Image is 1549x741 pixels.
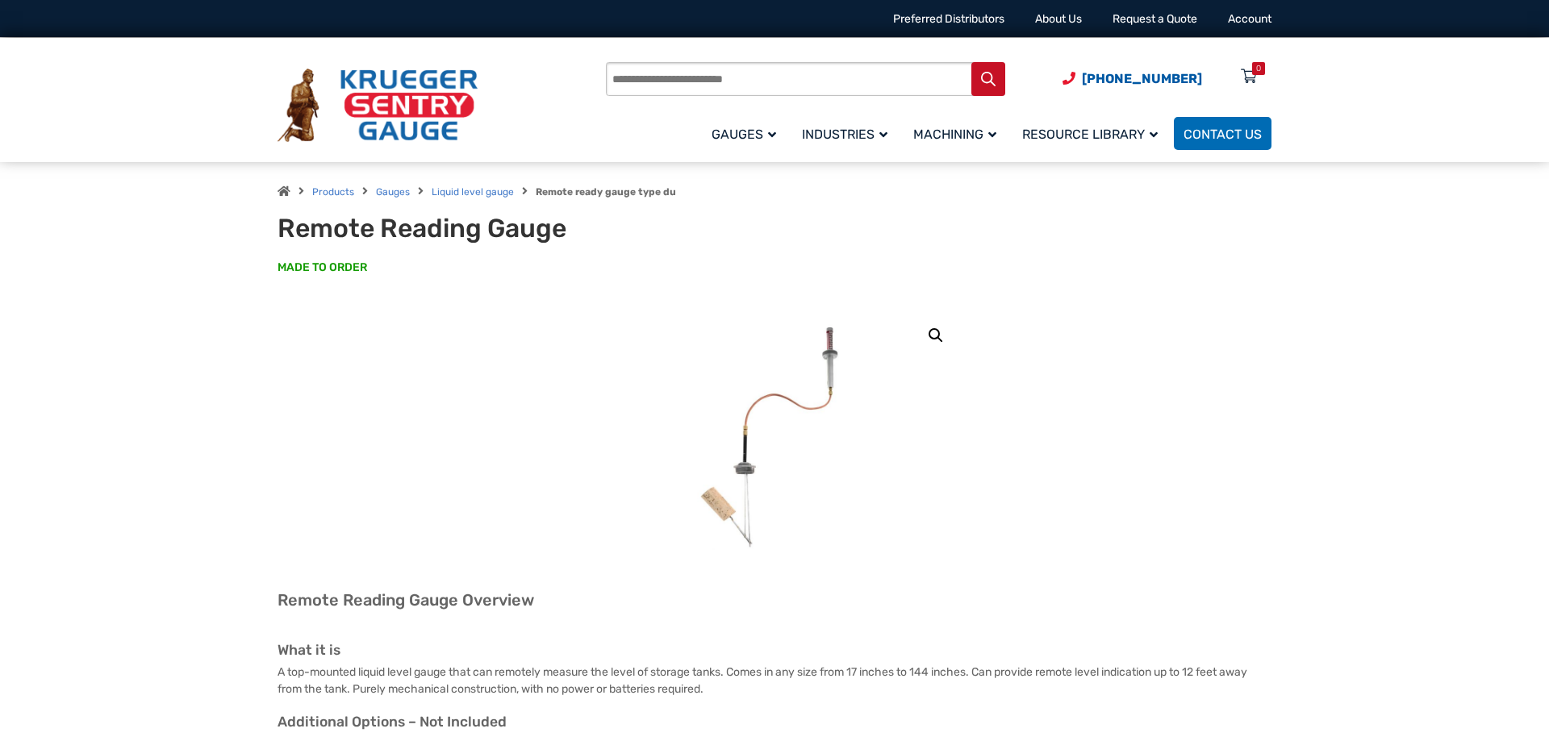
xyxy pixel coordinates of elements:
span: Industries [802,127,887,142]
img: Krueger Sentry Gauge [278,69,478,143]
a: Gauges [376,186,410,198]
a: Products [312,186,354,198]
a: About Us [1035,12,1082,26]
span: Contact Us [1184,127,1262,142]
a: Preferred Distributors [893,12,1004,26]
span: MADE TO ORDER [278,260,367,276]
span: Gauges [712,127,776,142]
a: Machining [904,114,1012,152]
h2: Remote Reading Gauge Overview [278,590,1271,610]
p: A top-mounted liquid level gauge that can remotely measure the level of storage tanks. Comes in a... [278,664,1271,697]
strong: Remote ready gauge type du [536,186,676,198]
div: 0 [1256,62,1261,75]
a: Account [1228,12,1271,26]
img: Remote Reading Gauge [653,308,896,550]
a: Industries [792,114,904,152]
h3: What it is [278,642,1271,660]
span: [PHONE_NUMBER] [1082,71,1202,86]
a: Request a Quote [1113,12,1197,26]
a: Liquid level gauge [432,186,514,198]
a: Gauges [702,114,792,152]
a: Contact Us [1174,117,1271,150]
h3: Additional Options – Not Included [278,714,1271,731]
a: Resource Library [1012,114,1174,152]
a: View full-screen image gallery [921,321,950,350]
span: Machining [913,127,996,142]
h1: Remote Reading Gauge [278,213,675,244]
a: Phone Number (920) 434-8860 [1063,69,1202,89]
span: Resource Library [1022,127,1158,142]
